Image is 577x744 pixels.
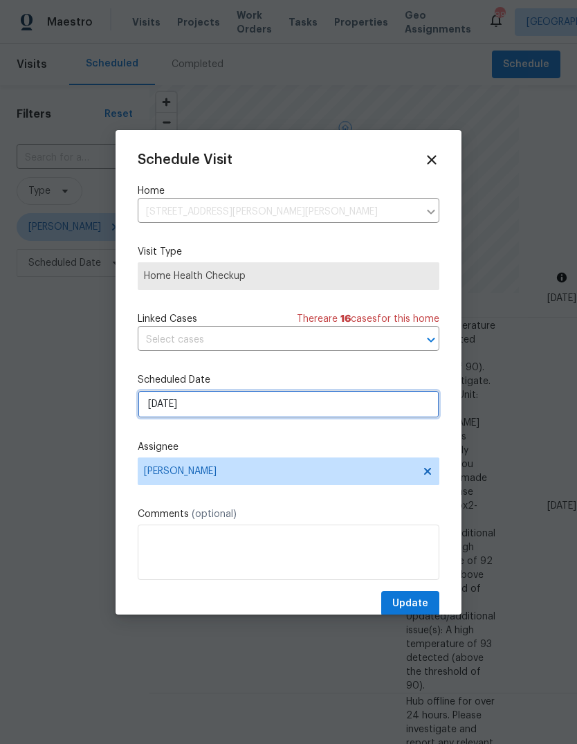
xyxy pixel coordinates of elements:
[138,440,439,454] label: Assignee
[144,269,433,283] span: Home Health Checkup
[138,312,197,326] span: Linked Cases
[192,509,237,519] span: (optional)
[144,466,415,477] span: [PERSON_NAME]
[381,591,439,617] button: Update
[421,330,441,350] button: Open
[138,390,439,418] input: M/D/YYYY
[392,595,428,613] span: Update
[138,153,232,167] span: Schedule Visit
[138,245,439,259] label: Visit Type
[138,201,419,223] input: Enter in an address
[138,373,439,387] label: Scheduled Date
[138,184,439,198] label: Home
[424,152,439,167] span: Close
[138,329,401,351] input: Select cases
[340,314,351,324] span: 16
[297,312,439,326] span: There are case s for this home
[138,507,439,521] label: Comments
